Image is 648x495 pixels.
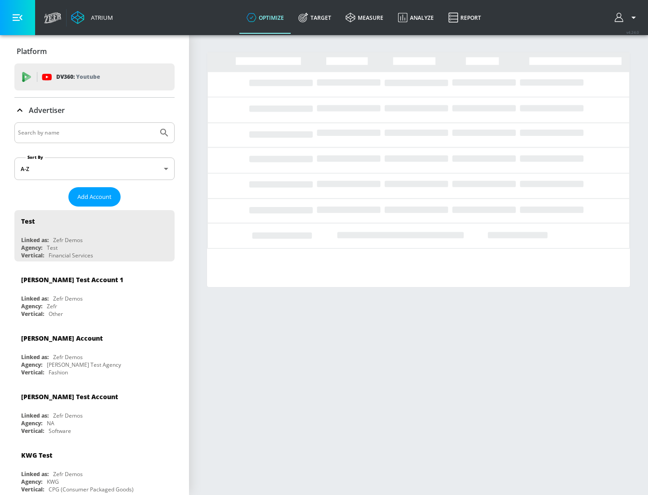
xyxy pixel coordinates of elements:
div: Fashion [49,369,68,376]
a: optimize [239,1,291,34]
div: [PERSON_NAME] AccountLinked as:Zefr DemosAgency:[PERSON_NAME] Test AgencyVertical:Fashion [14,327,175,378]
div: Agency: [21,302,42,310]
div: Test [47,244,58,252]
div: [PERSON_NAME] Test AccountLinked as:Zefr DemosAgency:NAVertical:Software [14,386,175,437]
a: measure [338,1,391,34]
div: KWG [47,478,59,486]
div: Test [21,217,35,225]
div: Agency: [21,244,42,252]
p: Advertiser [29,105,65,115]
a: Atrium [71,11,113,24]
div: Software [49,427,71,435]
div: Zefr Demos [53,236,83,244]
div: [PERSON_NAME] Account [21,334,103,342]
div: Linked as: [21,353,49,361]
div: Vertical: [21,427,44,435]
div: TestLinked as:Zefr DemosAgency:TestVertical:Financial Services [14,210,175,261]
div: Advertiser [14,98,175,123]
p: Platform [17,46,47,56]
div: KWG Test [21,451,52,459]
div: Zefr Demos [53,353,83,361]
div: NA [47,419,54,427]
div: Zefr Demos [53,412,83,419]
div: Atrium [87,13,113,22]
div: A-Z [14,157,175,180]
div: [PERSON_NAME] Test Account [21,392,118,401]
div: Zefr Demos [53,295,83,302]
p: DV360: [56,72,100,82]
span: v 4.24.0 [626,30,639,35]
div: Zefr Demos [53,470,83,478]
div: Vertical: [21,252,44,259]
div: [PERSON_NAME] Test Account 1Linked as:Zefr DemosAgency:ZefrVertical:Other [14,269,175,320]
div: Linked as: [21,295,49,302]
span: Add Account [77,192,112,202]
div: Linked as: [21,412,49,419]
a: Report [441,1,488,34]
div: [PERSON_NAME] Test Account 1 [21,275,123,284]
div: Zefr [47,302,57,310]
p: Youtube [76,72,100,81]
div: Linked as: [21,470,49,478]
input: Search by name [18,127,154,139]
div: Vertical: [21,310,44,318]
div: Platform [14,39,175,64]
div: Agency: [21,419,42,427]
div: CPG (Consumer Packaged Goods) [49,486,134,493]
div: Vertical: [21,369,44,376]
a: Analyze [391,1,441,34]
div: Other [49,310,63,318]
div: DV360: Youtube [14,63,175,90]
div: Financial Services [49,252,93,259]
button: Add Account [68,187,121,207]
div: Vertical: [21,486,44,493]
div: Linked as: [21,236,49,244]
div: Agency: [21,478,42,486]
a: Target [291,1,338,34]
label: Sort By [26,154,45,160]
div: [PERSON_NAME] Test Agency [47,361,121,369]
div: Agency: [21,361,42,369]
